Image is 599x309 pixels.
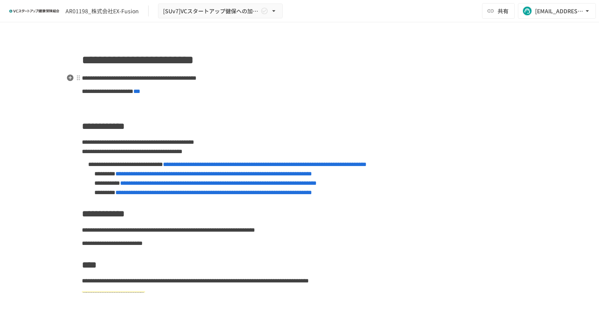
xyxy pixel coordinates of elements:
[163,6,259,16] span: [SUv7]VCスタートアップ健保への加入申請手続き
[518,3,596,19] button: [EMAIL_ADDRESS][DOMAIN_NAME]
[9,5,59,17] img: ZDfHsVrhrXUoWEWGWYf8C4Fv4dEjYTEDCNvmL73B7ox
[498,7,509,15] span: 共有
[482,3,515,19] button: 共有
[66,7,139,15] div: AR01198_株式会社EX-Fusion
[158,4,283,19] button: [SUv7]VCスタートアップ健保への加入申請手続き
[535,6,583,16] div: [EMAIL_ADDRESS][DOMAIN_NAME]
